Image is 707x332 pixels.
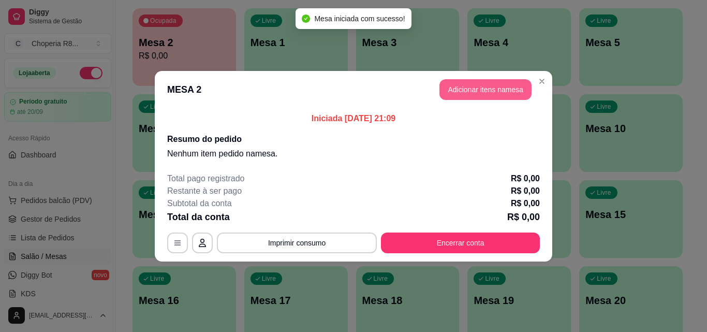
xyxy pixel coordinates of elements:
header: MESA 2 [155,71,552,108]
p: R$ 0,00 [511,197,540,210]
h2: Resumo do pedido [167,133,540,146]
span: check-circle [302,15,310,23]
span: Mesa iniciada com sucesso! [314,15,405,23]
p: Restante à ser pago [167,185,242,197]
button: Close [534,73,550,90]
p: Total da conta [167,210,230,224]
button: Imprimir consumo [217,233,377,253]
p: R$ 0,00 [511,185,540,197]
p: R$ 0,00 [511,172,540,185]
p: R$ 0,00 [507,210,540,224]
p: Subtotal da conta [167,197,232,210]
p: Iniciada [DATE] 21:09 [167,112,540,125]
button: Encerrar conta [381,233,540,253]
p: Total pago registrado [167,172,244,185]
p: Nenhum item pedido na mesa . [167,148,540,160]
button: Adicionar itens namesa [439,79,532,100]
